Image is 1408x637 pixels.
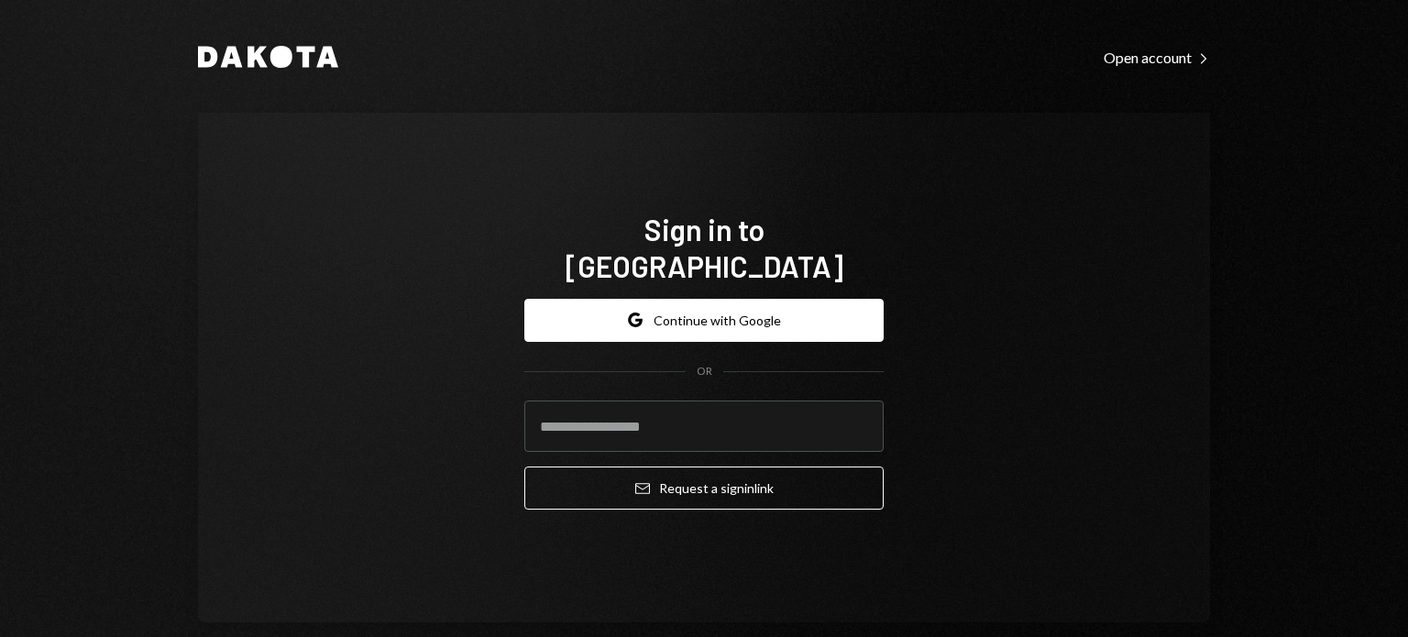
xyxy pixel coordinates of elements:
[524,467,884,510] button: Request a signinlink
[1104,49,1210,67] div: Open account
[697,364,712,379] div: OR
[524,211,884,284] h1: Sign in to [GEOGRAPHIC_DATA]
[524,299,884,342] button: Continue with Google
[1104,47,1210,67] a: Open account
